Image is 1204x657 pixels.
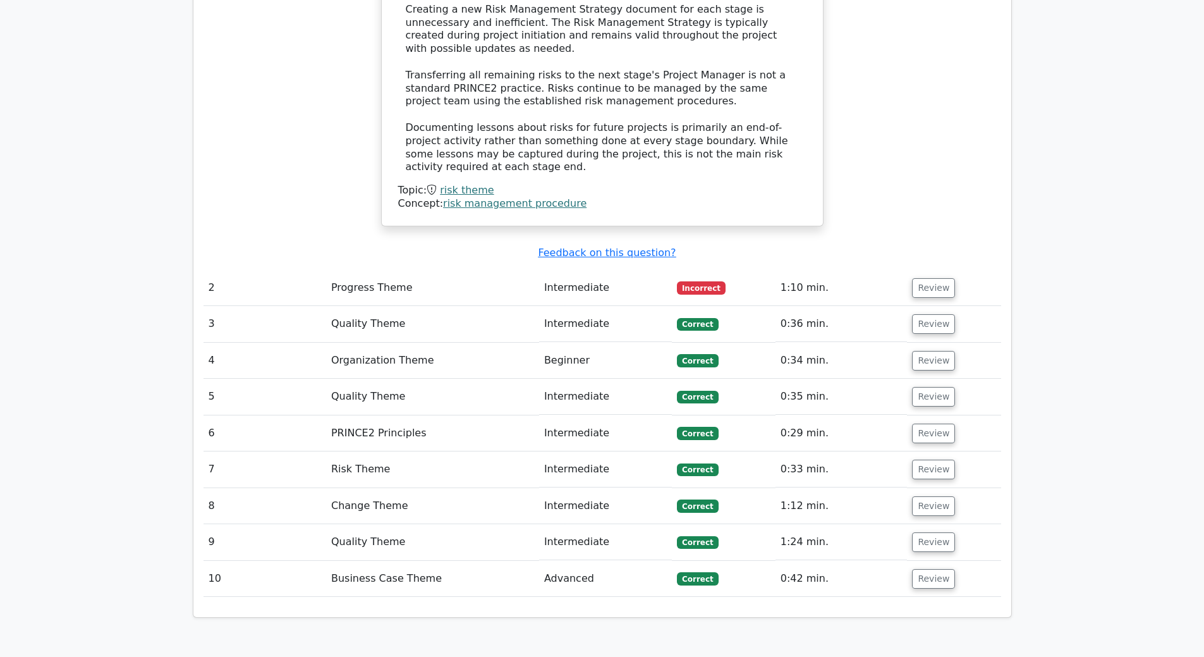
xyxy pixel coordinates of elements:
[539,561,672,597] td: Advanced
[326,379,539,415] td: Quality Theme
[326,451,539,488] td: Risk Theme
[912,424,955,443] button: Review
[775,379,908,415] td: 0:35 min.
[326,488,539,524] td: Change Theme
[204,524,326,560] td: 9
[539,415,672,451] td: Intermediate
[775,488,908,524] td: 1:12 min.
[326,306,539,342] td: Quality Theme
[398,197,806,211] div: Concept:
[204,488,326,524] td: 8
[775,524,908,560] td: 1:24 min.
[204,415,326,451] td: 6
[538,247,676,259] a: Feedback on this question?
[677,354,718,367] span: Correct
[677,536,718,549] span: Correct
[539,524,672,560] td: Intermediate
[204,451,326,488] td: 7
[326,415,539,451] td: PRINCE2 Principles
[326,270,539,306] td: Progress Theme
[775,451,908,488] td: 0:33 min.
[912,569,955,589] button: Review
[539,451,672,488] td: Intermediate
[204,306,326,342] td: 3
[443,197,587,209] a: risk management procedure
[204,343,326,379] td: 4
[539,343,672,379] td: Beginner
[775,561,908,597] td: 0:42 min.
[677,427,718,439] span: Correct
[398,184,806,197] div: Topic:
[775,343,908,379] td: 0:34 min.
[440,184,494,196] a: risk theme
[204,561,326,597] td: 10
[677,281,726,294] span: Incorrect
[677,500,718,512] span: Correct
[326,524,539,560] td: Quality Theme
[204,270,326,306] td: 2
[912,532,955,552] button: Review
[204,379,326,415] td: 5
[677,572,718,585] span: Correct
[539,270,672,306] td: Intermediate
[677,391,718,403] span: Correct
[775,270,908,306] td: 1:10 min.
[539,488,672,524] td: Intermediate
[326,561,539,597] td: Business Case Theme
[326,343,539,379] td: Organization Theme
[912,278,955,298] button: Review
[775,306,908,342] td: 0:36 min.
[912,460,955,479] button: Review
[539,379,672,415] td: Intermediate
[677,464,718,476] span: Correct
[912,387,955,407] button: Review
[775,415,908,451] td: 0:29 min.
[912,351,955,371] button: Review
[912,496,955,516] button: Review
[539,306,672,342] td: Intermediate
[677,318,718,331] span: Correct
[912,314,955,334] button: Review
